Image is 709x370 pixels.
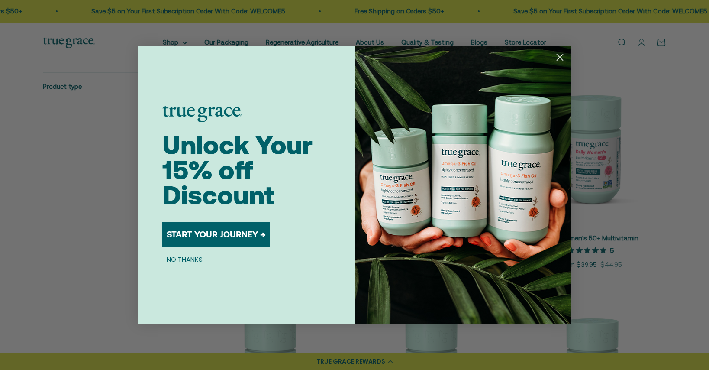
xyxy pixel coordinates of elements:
[162,130,313,210] span: Unlock Your 15% off Discount
[552,50,567,65] button: Close dialog
[354,46,571,324] img: 098727d5-50f8-4f9b-9554-844bb8da1403.jpeg
[162,106,242,122] img: logo placeholder
[162,254,207,264] button: NO THANKS
[162,222,270,247] button: START YOUR JOURNEY →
